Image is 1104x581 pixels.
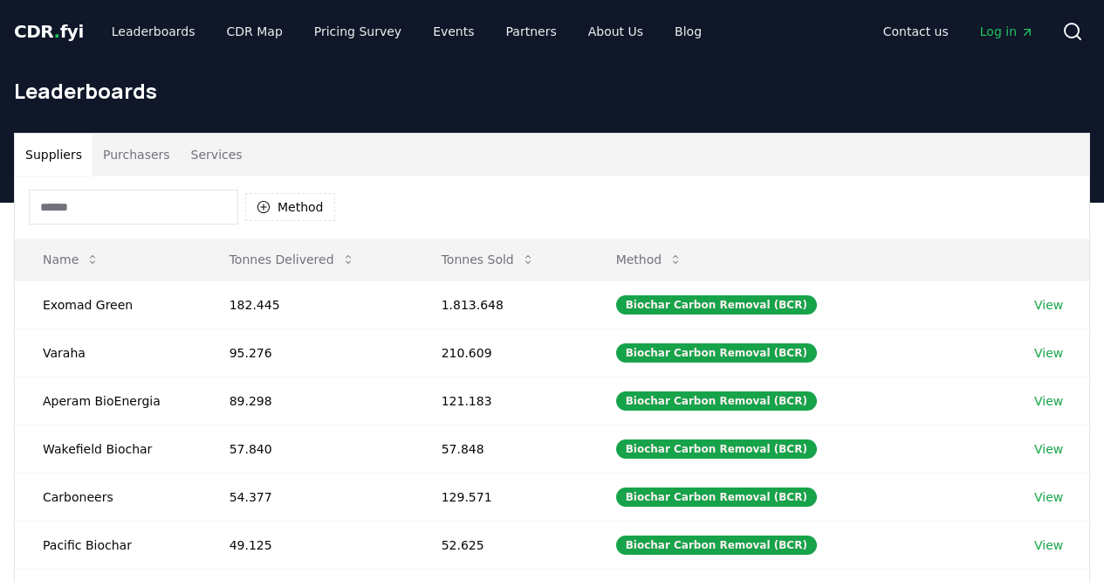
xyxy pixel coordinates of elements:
[14,77,1090,105] h1: Leaderboards
[202,280,414,329] td: 182.445
[202,473,414,521] td: 54.377
[98,16,209,47] a: Leaderboards
[14,19,84,44] a: CDR.fyi
[15,473,202,521] td: Carboneers
[54,21,60,42] span: .
[602,242,697,277] button: Method
[414,473,588,521] td: 129.571
[414,280,588,329] td: 1.813.648
[14,21,84,42] span: CDR fyi
[980,23,1034,40] span: Log in
[1034,296,1063,314] a: View
[245,193,335,221] button: Method
[1034,488,1063,506] a: View
[15,425,202,473] td: Wakefield Biochar
[616,295,817,315] div: Biochar Carbon Removal (BCR)
[15,280,202,329] td: Exomad Green
[181,134,253,176] button: Services
[1034,392,1063,410] a: View
[616,391,817,411] div: Biochar Carbon Removal (BCR)
[616,439,817,459] div: Biochar Carbon Removal (BCR)
[414,521,588,569] td: 52.625
[15,377,202,425] td: Aperam BioEnergia
[616,536,817,555] div: Biochar Carbon Removal (BCR)
[202,377,414,425] td: 89.298
[414,425,588,473] td: 57.848
[1034,536,1063,554] a: View
[616,488,817,507] div: Biochar Carbon Removal (BCR)
[202,521,414,569] td: 49.125
[869,16,963,47] a: Contact us
[213,16,297,47] a: CDR Map
[15,521,202,569] td: Pacific Biochar
[414,377,588,425] td: 121.183
[428,242,549,277] button: Tonnes Sold
[300,16,415,47] a: Pricing Survey
[869,16,1048,47] nav: Main
[1034,440,1063,458] a: View
[15,329,202,377] td: Varaha
[202,329,414,377] td: 95.276
[574,16,657,47] a: About Us
[93,134,181,176] button: Purchasers
[414,329,588,377] td: 210.609
[202,425,414,473] td: 57.840
[216,242,369,277] button: Tonnes Delivered
[98,16,716,47] nav: Main
[616,343,817,363] div: Biochar Carbon Removal (BCR)
[15,134,93,176] button: Suppliers
[1034,344,1063,362] a: View
[29,242,113,277] button: Name
[966,16,1048,47] a: Log in
[419,16,488,47] a: Events
[661,16,716,47] a: Blog
[492,16,571,47] a: Partners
